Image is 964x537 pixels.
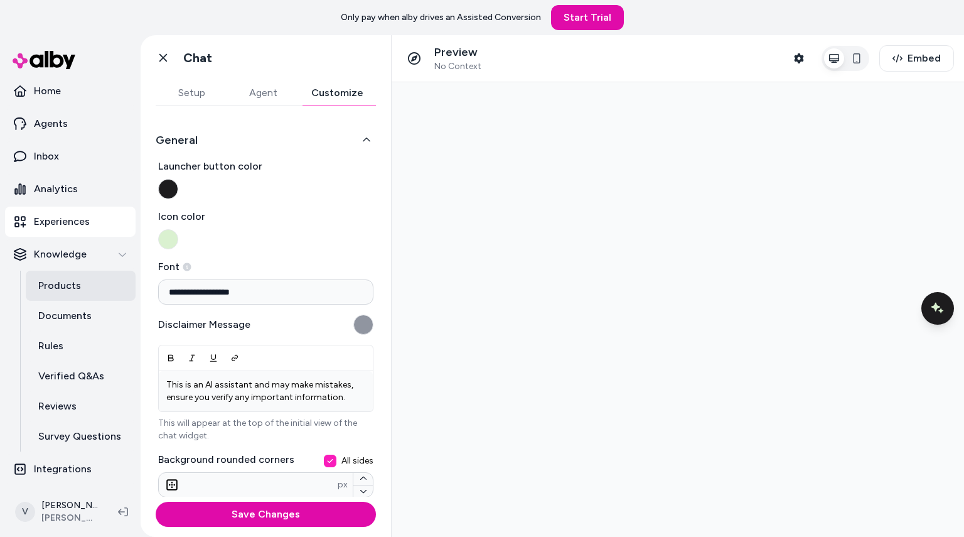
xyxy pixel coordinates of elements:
[879,45,954,72] button: Embed
[156,80,227,106] button: Setup
[26,301,136,331] a: Documents
[203,347,224,369] button: Underline (Ctrl+I)
[227,80,299,106] button: Agent
[5,454,136,484] a: Integrations
[34,182,78,197] p: Analytics
[34,214,90,229] p: Experiences
[38,339,63,354] p: Rules
[34,247,87,262] p: Knowledge
[34,84,61,99] p: Home
[338,479,348,491] span: px
[13,51,75,69] img: alby Logo
[34,149,59,164] p: Inbox
[181,347,203,369] button: Italic (Ctrl+U)
[434,61,481,72] span: No Context
[158,317,250,332] label: Disclaimer Message
[158,179,178,199] button: Launcher button color
[26,421,136,452] a: Survey Questions
[5,109,136,139] a: Agents
[166,379,365,404] p: This is an AI assistant and may make mistakes, ensure you verify any important information.
[5,207,136,237] a: Experiences
[183,50,212,66] h1: Chat
[38,369,104,384] p: Verified Q&As
[38,278,81,293] p: Products
[156,502,376,527] button: Save Changes
[41,512,98,524] span: [PERSON_NAME] Bar
[908,51,941,66] span: Embed
[158,452,373,467] label: Background rounded corners
[26,361,136,391] a: Verified Q&As
[34,462,92,477] p: Integrations
[158,159,373,174] span: Launcher button color
[158,417,373,442] p: This will appear at the top of the initial view of the chat widget.
[38,429,121,444] p: Survey Questions
[160,347,181,369] button: Bold (Ctrl+B)
[41,499,98,512] p: [PERSON_NAME] Bar Shopify
[324,455,336,467] button: All sides
[5,239,136,269] button: Knowledge
[38,308,92,323] p: Documents
[34,116,68,131] p: Agents
[551,5,624,30] a: Start Trial
[26,391,136,421] a: Reviews
[224,347,245,369] button: Link
[158,209,373,224] span: Icon color
[434,45,481,60] p: Preview
[5,141,136,171] a: Inbox
[8,492,108,532] button: V[PERSON_NAME] Bar Shopify[PERSON_NAME] Bar
[156,131,376,149] button: General
[341,11,541,24] p: Only pay when alby drives an Assisted Conversion
[26,271,136,301] a: Products
[15,502,35,522] span: V
[158,229,178,249] button: Icon color
[299,80,376,106] button: Customize
[341,455,373,467] span: All sides
[5,76,136,106] a: Home
[38,399,77,414] p: Reviews
[26,331,136,361] a: Rules
[5,174,136,204] a: Analytics
[158,259,373,274] label: Font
